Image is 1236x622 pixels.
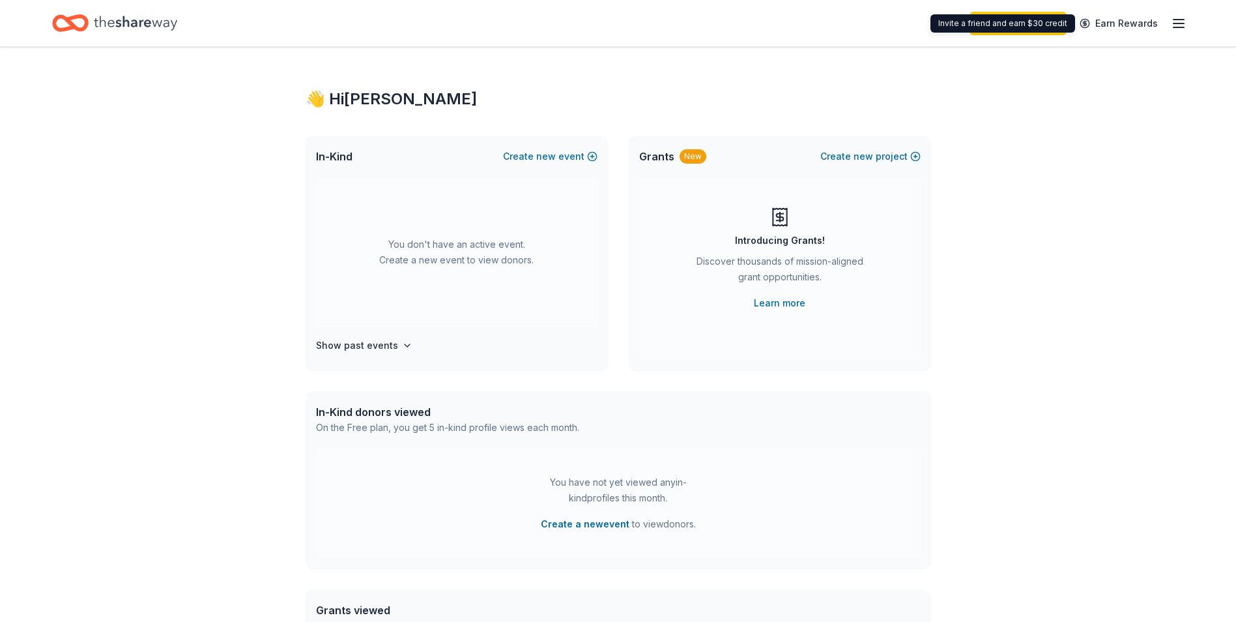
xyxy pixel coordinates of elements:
[316,404,579,420] div: In-Kind donors viewed
[691,254,869,290] div: Discover thousands of mission-aligned grant opportunities.
[754,295,805,311] a: Learn more
[735,233,825,248] div: Introducing Grants!
[854,149,873,164] span: new
[316,338,412,353] button: Show past events
[820,149,921,164] button: Createnewproject
[680,149,706,164] div: New
[1072,12,1166,35] a: Earn Rewards
[316,420,579,436] div: On the Free plan, you get 5 in-kind profile views each month.
[536,149,556,164] span: new
[930,14,1075,33] div: Invite a friend and earn $30 credit
[503,149,597,164] button: Createnewevent
[541,516,629,532] button: Create a newevent
[52,8,177,38] a: Home
[316,149,352,164] span: In-Kind
[316,177,597,327] div: You don't have an active event. Create a new event to view donors.
[306,89,931,110] div: 👋 Hi [PERSON_NAME]
[537,475,700,506] div: You have not yet viewed any in-kind profiles this month.
[316,602,572,618] div: Grants viewed
[639,149,674,164] span: Grants
[316,338,398,353] h4: Show past events
[541,516,696,532] span: to view donors .
[970,12,1067,35] a: Start free trial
